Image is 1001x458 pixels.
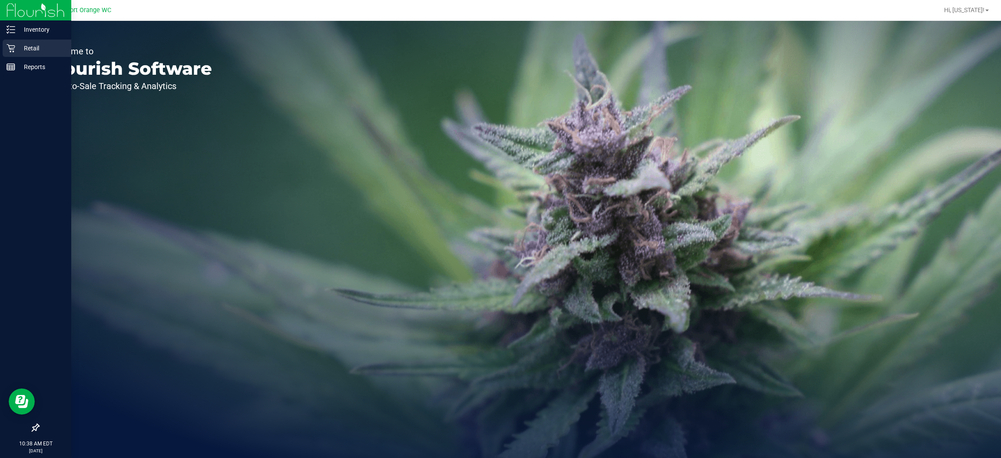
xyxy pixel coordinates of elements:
p: 10:38 AM EDT [4,440,67,448]
inline-svg: Inventory [7,25,15,34]
p: Retail [15,43,67,53]
inline-svg: Reports [7,63,15,71]
p: Flourish Software [47,60,212,77]
span: Port Orange WC [66,7,111,14]
p: Seed-to-Sale Tracking & Analytics [47,82,212,90]
p: Welcome to [47,47,212,56]
p: Reports [15,62,67,72]
inline-svg: Retail [7,44,15,53]
span: Hi, [US_STATE]! [944,7,984,13]
p: Inventory [15,24,67,35]
iframe: Resource center [9,388,35,415]
p: [DATE] [4,448,67,454]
